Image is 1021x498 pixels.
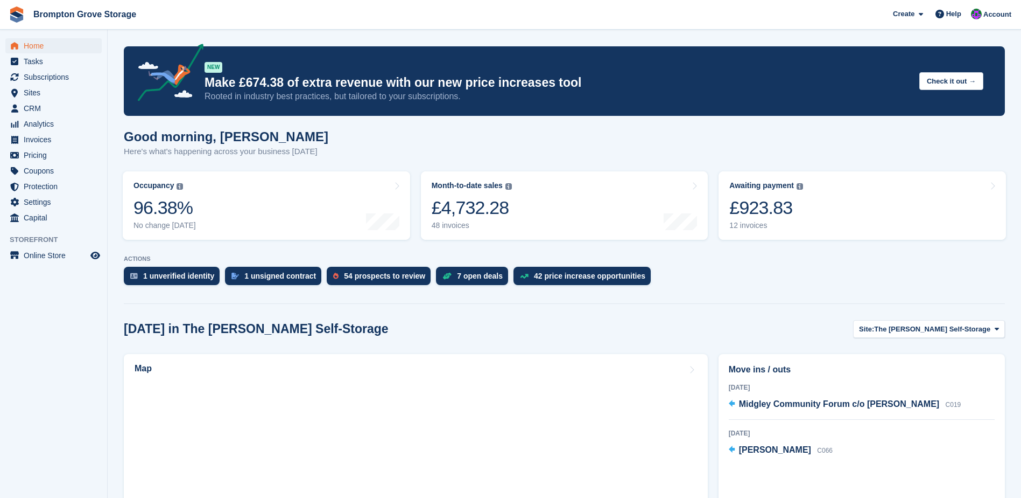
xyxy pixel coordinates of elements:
span: Online Store [24,248,88,263]
a: menu [5,210,102,225]
span: Help [946,9,961,19]
div: Month-to-date sales [432,181,503,190]
span: C066 [817,447,833,454]
div: £4,732.28 [432,197,512,219]
a: Occupancy 96.38% No change [DATE] [123,171,410,240]
span: Pricing [24,148,88,163]
div: No change [DATE] [133,221,196,230]
img: verify_identity-adf6edd0f0f0b5bbfe63781bf79b02c33cf7c696d77639b501bdc392416b5a36.svg [130,273,138,279]
img: icon-info-grey-7440780725fd019a000dd9b08b2336e03edf1995a4989e88bcd33f0948082b44.svg [505,183,512,190]
img: icon-info-grey-7440780725fd019a000dd9b08b2336e03edf1995a4989e88bcd33f0948082b44.svg [177,183,183,190]
a: menu [5,179,102,194]
a: menu [5,101,102,116]
img: icon-info-grey-7440780725fd019a000dd9b08b2336e03edf1995a4989e88bcd33f0948082b44.svg [797,183,803,190]
span: Analytics [24,116,88,132]
a: Preview store [89,249,102,262]
span: Capital [24,210,88,225]
div: 54 prospects to review [344,272,425,280]
img: prospect-51fa495bee0391a8d652442698ab0144808aea92771e9ea1ae160a38d050c398.svg [333,273,339,279]
img: Jo Brock [971,9,982,19]
a: 42 price increase opportunities [513,267,656,290]
div: £923.83 [729,197,803,219]
div: 96.38% [133,197,196,219]
a: menu [5,85,102,100]
a: menu [5,38,102,53]
span: Settings [24,195,88,210]
div: Awaiting payment [729,181,794,190]
img: stora-icon-8386f47178a22dfd0bd8f6a31ec36ba5ce8667c1dd55bd0f319d3a0aa187defe.svg [9,6,25,23]
img: deal-1b604bf984904fb50ccaf53a9ad4b4a5d6e5aea283cecdc64d6e3604feb123c2.svg [442,272,452,280]
div: [DATE] [729,383,995,392]
h2: Move ins / outs [729,363,995,376]
a: 1 unverified identity [124,267,225,290]
div: 12 invoices [729,221,803,230]
a: menu [5,148,102,163]
div: [DATE] [729,428,995,438]
span: Subscriptions [24,70,88,85]
a: 54 prospects to review [327,267,436,290]
span: Tasks [24,54,88,69]
a: Month-to-date sales £4,732.28 48 invoices [421,171,708,240]
div: 7 open deals [457,272,503,280]
span: Sites [24,85,88,100]
span: Midgley Community Forum c/o [PERSON_NAME] [739,399,939,409]
div: Occupancy [133,181,174,190]
h1: Good morning, [PERSON_NAME] [124,129,328,144]
a: menu [5,116,102,132]
img: price_increase_opportunities-93ffe204e8149a01c8c9dc8f82e8f89637d9d84a8eef4429ea346261dce0b2c0.svg [520,274,529,279]
div: 42 price increase opportunities [534,272,645,280]
span: Storefront [10,234,107,245]
a: menu [5,195,102,210]
a: Awaiting payment £923.83 12 invoices [719,171,1006,240]
span: The [PERSON_NAME] Self-Storage [874,324,990,335]
span: Account [983,9,1011,20]
h2: [DATE] in The [PERSON_NAME] Self-Storage [124,322,389,336]
div: 1 unverified identity [143,272,214,280]
span: Coupons [24,163,88,178]
p: Here's what's happening across your business [DATE] [124,146,328,158]
span: Home [24,38,88,53]
p: Make £674.38 of extra revenue with our new price increases tool [205,75,911,91]
img: price-adjustments-announcement-icon-8257ccfd72463d97f412b2fc003d46551f7dbcb40ab6d574587a9cd5c0d94... [129,44,204,105]
a: Brompton Grove Storage [29,5,140,23]
span: CRM [24,101,88,116]
p: Rooted in industry best practices, but tailored to your subscriptions. [205,91,911,102]
div: NEW [205,62,222,73]
a: Midgley Community Forum c/o [PERSON_NAME] C019 [729,398,961,412]
button: Check it out → [919,72,983,90]
span: Protection [24,179,88,194]
button: Site: The [PERSON_NAME] Self-Storage [853,320,1005,338]
a: menu [5,70,102,85]
a: menu [5,248,102,263]
a: menu [5,163,102,178]
img: contract_signature_icon-13c848040528278c33f63329250d36e43548de30e8caae1d1a13099fd9432cc5.svg [231,273,239,279]
h2: Map [135,364,152,373]
span: [PERSON_NAME] [739,445,811,454]
div: 48 invoices [432,221,512,230]
a: [PERSON_NAME] C066 [729,444,833,458]
span: Site: [859,324,874,335]
div: 1 unsigned contract [244,272,316,280]
a: 1 unsigned contract [225,267,327,290]
a: menu [5,132,102,147]
span: Invoices [24,132,88,147]
p: ACTIONS [124,255,1005,262]
a: 7 open deals [436,267,513,290]
a: menu [5,54,102,69]
span: C019 [946,401,961,409]
span: Create [893,9,914,19]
